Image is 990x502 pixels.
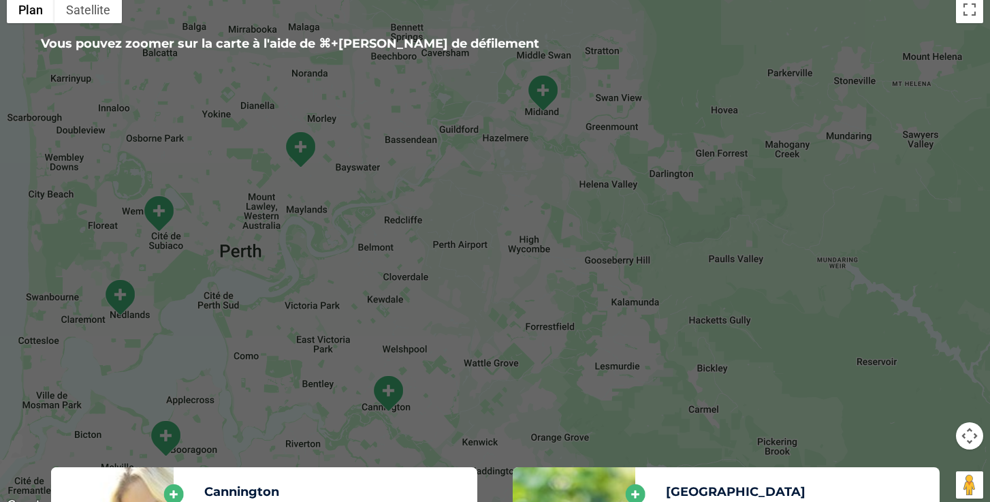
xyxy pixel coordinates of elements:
div: Booragoon [148,420,182,457]
button: Commandes de la caméra de la carte [956,422,983,450]
div: Subiaco [142,195,176,232]
div: Bedford [283,131,317,168]
h5: Cannington [204,486,466,498]
h5: [GEOGRAPHIC_DATA] [666,486,927,498]
div: Nedlands [103,279,137,316]
button: Faites glisser Pegman sur la carte pour ouvrir Street View [956,471,983,499]
div: Midland [526,74,560,112]
div: Cannington [371,375,405,412]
